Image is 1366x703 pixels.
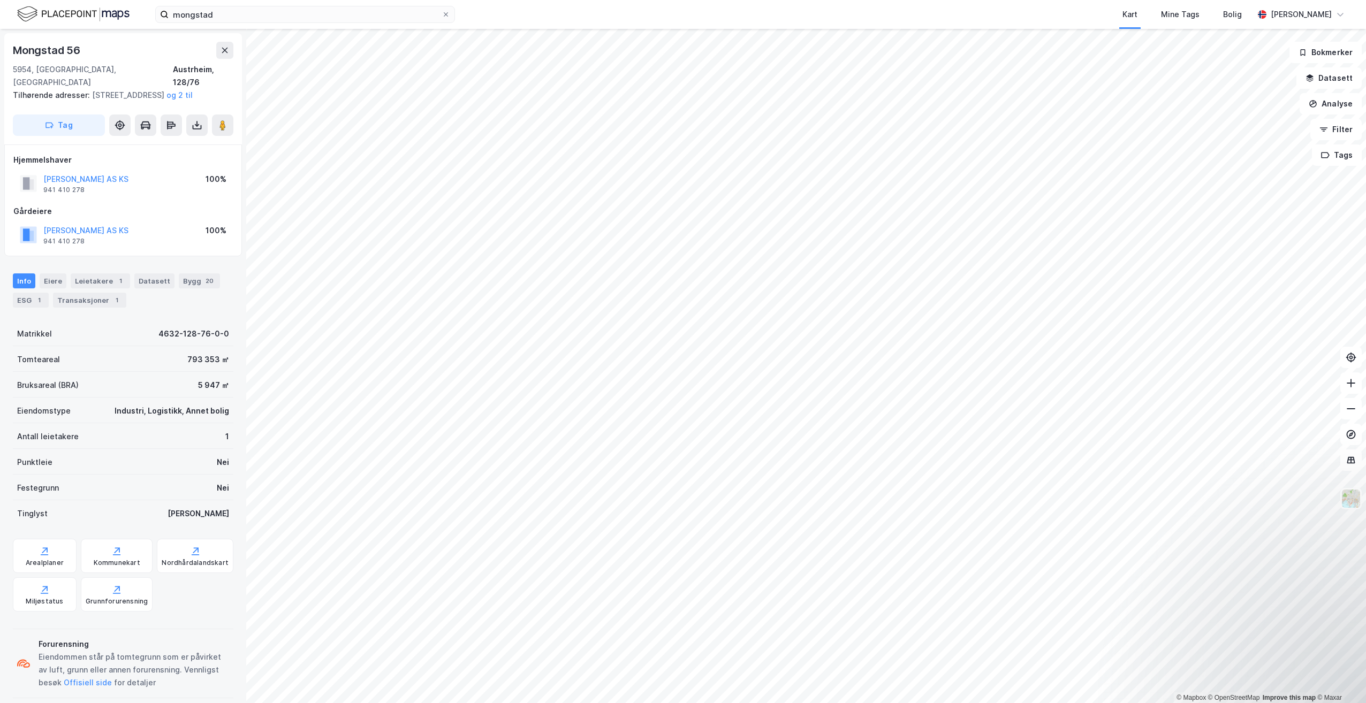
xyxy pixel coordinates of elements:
[13,205,233,218] div: Gårdeiere
[169,6,442,22] input: Søk på adresse, matrikkel, gårdeiere, leietakere eller personer
[111,295,122,305] div: 1
[26,559,64,567] div: Arealplaner
[217,482,229,494] div: Nei
[13,293,49,308] div: ESG
[26,597,63,606] div: Miljøstatus
[1271,8,1332,21] div: [PERSON_NAME]
[134,273,174,288] div: Datasett
[1223,8,1242,21] div: Bolig
[13,154,233,166] div: Hjemmelshaver
[1296,67,1362,89] button: Datasett
[1289,42,1362,63] button: Bokmerker
[71,273,130,288] div: Leietakere
[1312,144,1362,166] button: Tags
[115,276,126,286] div: 1
[17,379,79,392] div: Bruksareal (BRA)
[53,293,126,308] div: Transaksjoner
[43,237,85,246] div: 941 410 278
[1161,8,1200,21] div: Mine Tags
[40,273,66,288] div: Eiere
[115,404,229,417] div: Industri, Logistikk, Annet bolig
[162,559,229,567] div: Nordhårdalandskart
[34,295,44,305] div: 1
[13,42,82,59] div: Mongstad 56
[17,456,52,469] div: Punktleie
[39,638,229,651] div: Forurensning
[17,482,59,494] div: Festegrunn
[17,327,52,340] div: Matrikkel
[198,379,229,392] div: 5 947 ㎡
[1310,119,1362,140] button: Filter
[17,353,60,366] div: Tomteareal
[1122,8,1137,21] div: Kart
[13,89,225,102] div: [STREET_ADDRESS]
[1263,694,1316,701] a: Improve this map
[94,559,140,567] div: Kommunekart
[17,430,79,443] div: Antall leietakere
[217,456,229,469] div: Nei
[39,651,229,689] div: Eiendommen står på tomtegrunn som er påvirket av luft, grunn eller annen forurensning. Vennligst ...
[225,430,229,443] div: 1
[173,63,233,89] div: Austrheim, 128/76
[17,507,48,520] div: Tinglyst
[13,90,92,100] span: Tilhørende adresser:
[86,597,148,606] div: Grunnforurensning
[179,273,220,288] div: Bygg
[17,5,130,24] img: logo.f888ab2527a4732fd821a326f86c7f29.svg
[1341,488,1361,509] img: Z
[206,173,226,186] div: 100%
[206,224,226,237] div: 100%
[13,114,105,136] button: Tag
[13,63,173,89] div: 5954, [GEOGRAPHIC_DATA], [GEOGRAPHIC_DATA]
[1177,694,1206,701] a: Mapbox
[43,186,85,194] div: 941 410 278
[187,353,229,366] div: 793 353 ㎡
[13,273,35,288] div: Info
[1208,694,1260,701] a: OpenStreetMap
[203,276,216,286] div: 20
[158,327,229,340] div: 4632-128-76-0-0
[168,507,229,520] div: [PERSON_NAME]
[1300,93,1362,114] button: Analyse
[17,404,71,417] div: Eiendomstype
